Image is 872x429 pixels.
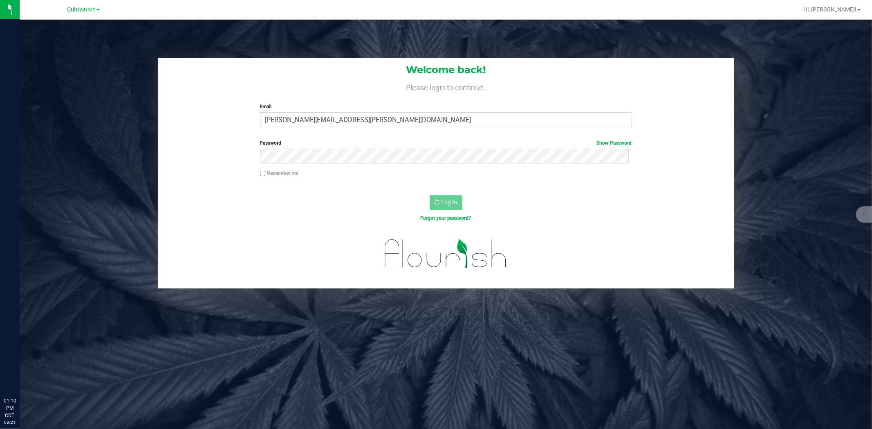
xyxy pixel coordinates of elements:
[158,82,734,92] h4: Please login to continue.
[260,140,282,146] span: Password
[442,199,457,206] span: Log In
[4,419,16,425] p: 08/21
[803,6,856,13] span: Hi, [PERSON_NAME]!
[260,103,632,110] label: Email
[421,215,471,221] a: Forgot your password?
[374,230,518,277] img: flourish_logo.svg
[4,397,16,419] p: 01:10 PM CDT
[158,65,734,75] h1: Welcome back!
[430,195,462,210] button: Log In
[260,170,298,177] label: Remember me
[260,171,266,177] input: Remember me
[597,140,632,146] a: Show Password
[67,6,96,13] span: Cultivation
